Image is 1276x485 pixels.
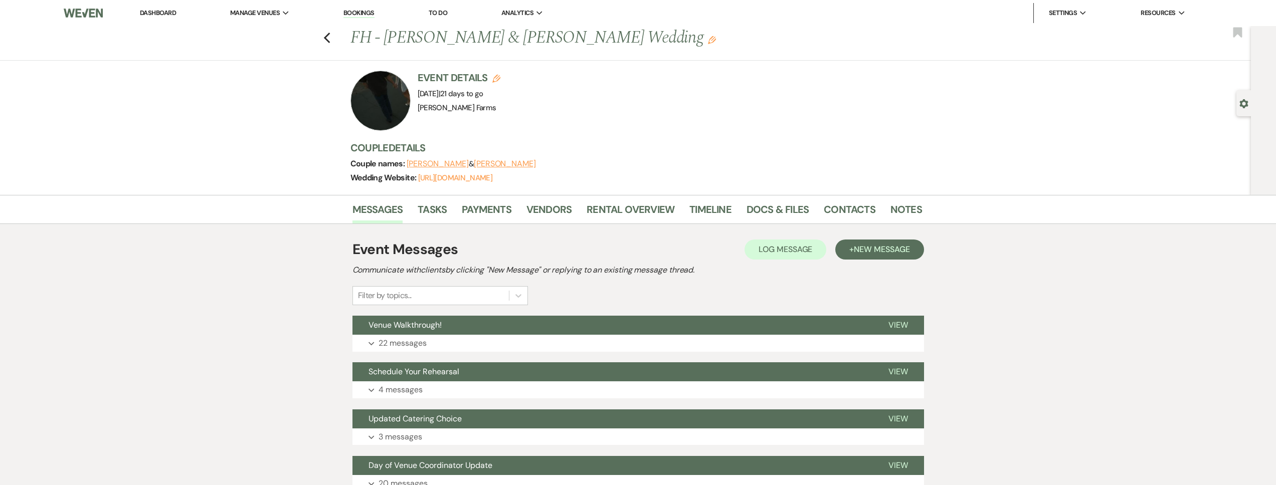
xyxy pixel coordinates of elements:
[343,9,375,18] a: Bookings
[888,366,908,377] span: View
[140,9,176,17] a: Dashboard
[350,141,912,155] h3: Couple Details
[352,335,924,352] button: 22 messages
[369,320,442,330] span: Venue Walkthrough!
[418,89,483,99] span: [DATE]
[872,409,924,428] button: View
[352,381,924,398] button: 4 messages
[64,3,103,24] img: Weven Logo
[369,413,462,424] span: Updated Catering Choice
[352,264,924,276] h2: Communicate with clients by clicking "New Message" or replying to an existing message thread.
[352,239,458,260] h1: Event Messages
[418,173,492,183] a: [URL][DOMAIN_NAME]
[418,103,496,113] span: [PERSON_NAME] Farms
[350,172,418,183] span: Wedding Website:
[501,8,533,18] span: Analytics
[369,460,492,470] span: Day of Venue Coordinator Update
[352,201,403,223] a: Messages
[462,201,511,223] a: Payments
[352,316,872,335] button: Venue Walkthrough!
[888,413,908,424] span: View
[369,366,459,377] span: Schedule Your Rehearsal
[358,290,412,302] div: Filter by topics...
[835,239,924,260] button: +New Message
[379,383,423,396] p: 4 messages
[352,456,872,475] button: Day of Venue Coordinator Update
[439,89,483,99] span: |
[587,201,674,223] a: Rental Overview
[418,71,501,85] h3: Event Details
[352,409,872,428] button: Updated Catering Choice
[888,320,908,330] span: View
[440,89,483,99] span: 21 days to go
[350,26,800,50] h1: FH - [PERSON_NAME] & [PERSON_NAME] Wedding
[352,362,872,381] button: Schedule Your Rehearsal
[872,316,924,335] button: View
[379,430,422,443] p: 3 messages
[708,35,716,44] button: Edit
[407,159,536,169] span: &
[352,428,924,445] button: 3 messages
[872,456,924,475] button: View
[747,201,809,223] a: Docs & Files
[1141,8,1175,18] span: Resources
[1239,98,1248,108] button: Open lead details
[890,201,922,223] a: Notes
[1049,8,1077,18] span: Settings
[474,160,536,168] button: [PERSON_NAME]
[888,460,908,470] span: View
[526,201,572,223] a: Vendors
[854,244,909,255] span: New Message
[824,201,875,223] a: Contacts
[230,8,280,18] span: Manage Venues
[350,158,407,169] span: Couple names:
[379,337,427,350] p: 22 messages
[759,244,812,255] span: Log Message
[745,239,826,260] button: Log Message
[429,9,447,17] a: To Do
[407,160,469,168] button: [PERSON_NAME]
[872,362,924,381] button: View
[418,201,447,223] a: Tasks
[689,201,732,223] a: Timeline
